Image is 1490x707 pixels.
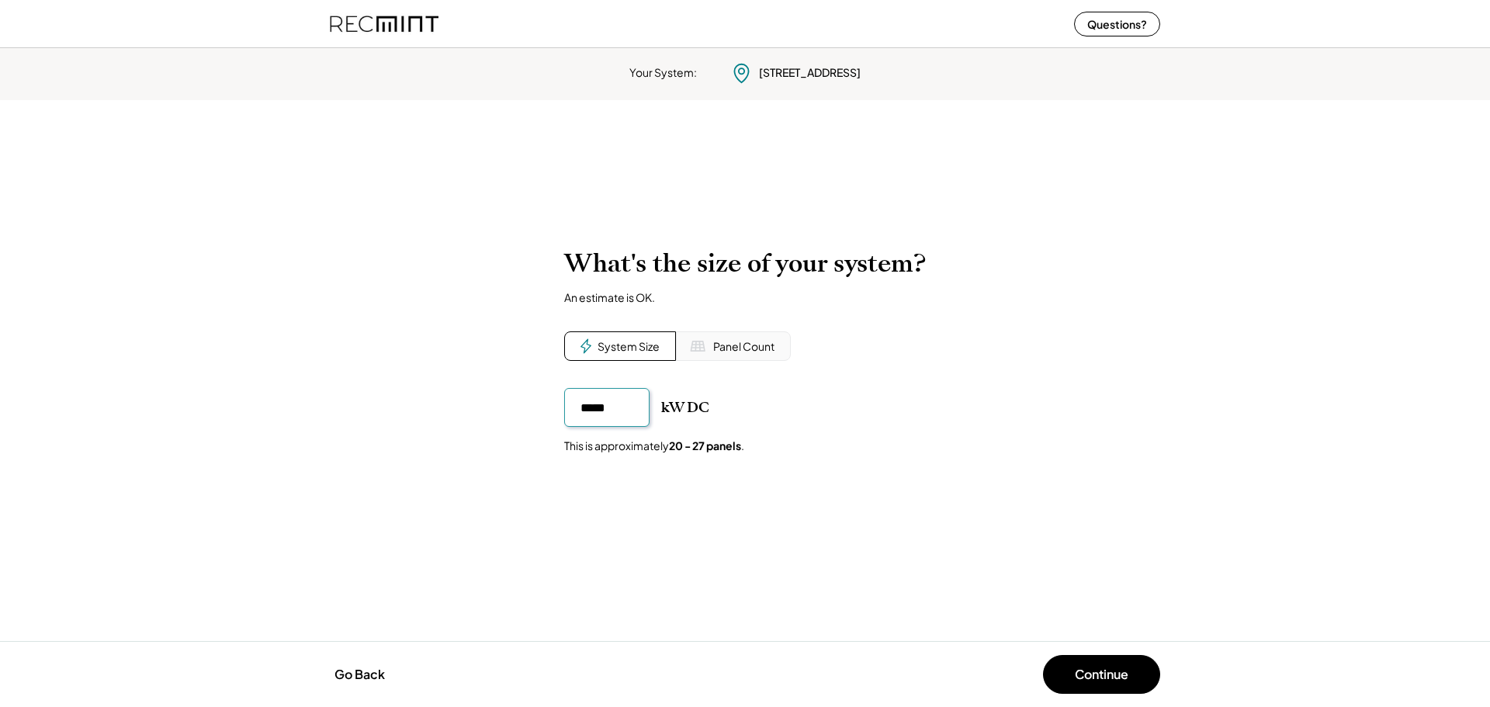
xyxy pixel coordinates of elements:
[564,248,926,279] h2: What's the size of your system?
[1074,12,1160,36] button: Questions?
[330,657,390,691] button: Go Back
[330,3,438,44] img: recmint-logotype%403x%20%281%29.jpeg
[713,339,774,355] div: Panel Count
[661,398,709,417] div: kW DC
[690,338,705,354] img: Solar%20Panel%20Icon%20%281%29.svg
[629,65,697,81] div: Your System:
[669,438,741,452] strong: 20 - 27 panels
[564,290,655,304] div: An estimate is OK.
[759,65,861,81] div: [STREET_ADDRESS]
[1043,655,1160,694] button: Continue
[598,339,660,355] div: System Size
[564,438,744,454] div: This is approximately .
